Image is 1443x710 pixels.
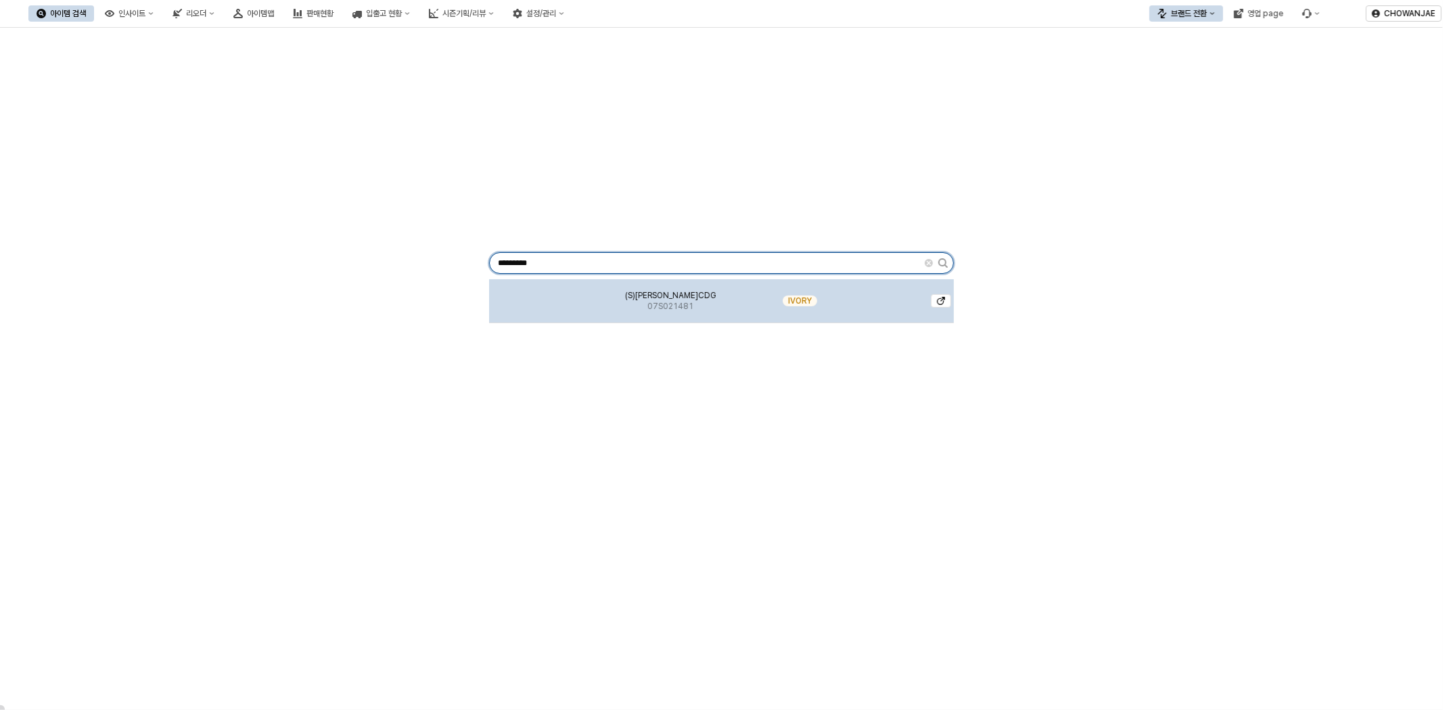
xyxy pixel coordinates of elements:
div: 아이템 검색 [50,9,86,18]
button: 아이템 검색 [28,5,94,22]
div: 브랜드 전환 [1171,9,1207,18]
button: CHOWANJAE [1366,5,1442,22]
button: 영업 page [1226,5,1291,22]
div: 설정/관리 [526,9,556,18]
div: 리오더 [186,9,206,18]
button: 인사이트 [97,5,162,22]
div: 시즌기획/리뷰 [442,9,486,18]
div: 영업 page [1247,9,1283,18]
button: 판매현황 [285,5,342,22]
button: 리오더 [164,5,223,22]
p: CHOWANJAE [1384,8,1436,19]
button: 입출고 현황 [344,5,418,22]
button: 아이템맵 [225,5,282,22]
button: 브랜드 전환 [1149,5,1223,22]
span: 07S021481 [647,301,693,312]
div: 판매현황 [306,9,334,18]
button: 시즌기획/리뷰 [421,5,502,22]
div: 인사이트 [118,9,145,18]
div: Menu item 6 [1294,5,1328,22]
div: 입출고 현황 [366,9,402,18]
button: 아이템 상세 [931,294,951,308]
span: IVORY [788,295,812,306]
span: (S)[PERSON_NAME]CDG [625,290,716,301]
button: Clear [925,259,933,267]
div: 아이템맵 [247,9,274,18]
button: 설정/관리 [505,5,572,22]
